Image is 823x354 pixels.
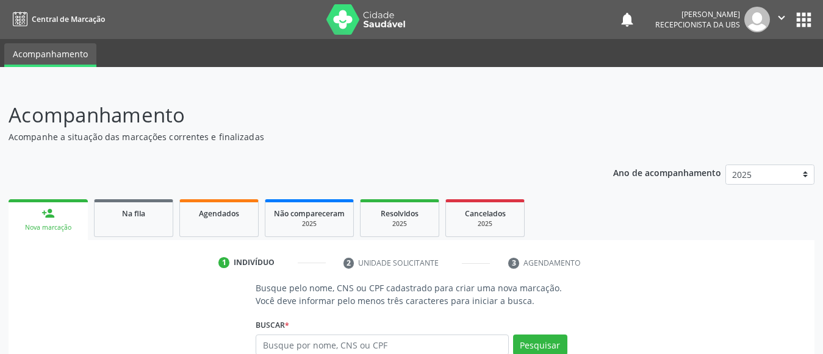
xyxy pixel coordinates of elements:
img: img [744,7,770,32]
button: apps [793,9,814,30]
label: Buscar [256,316,289,335]
span: Agendados [199,208,239,219]
div: Nova marcação [17,223,79,232]
p: Ano de acompanhamento [613,165,721,180]
span: Na fila [122,208,145,219]
div: person_add [41,207,55,220]
div: 2025 [455,219,516,228]
span: Cancelados [465,208,506,219]
span: Recepcionista da UBS [655,19,740,30]
div: 1 [218,257,229,268]
button:  [770,7,793,32]
div: 2025 [274,219,345,228]
span: Resolvidos [381,208,419,219]
button: notifications [619,11,636,28]
p: Busque pelo nome, CNS ou CPF cadastrado para criar uma nova marcação. Você deve informar pelo men... [256,281,567,307]
a: Central de Marcação [9,9,105,29]
p: Acompanhe a situação das marcações correntes e finalizadas [9,130,573,143]
p: Acompanhamento [9,100,573,130]
span: Não compareceram [274,208,345,219]
div: [PERSON_NAME] [655,9,740,19]
div: Indivíduo [234,257,275,268]
a: Acompanhamento [4,43,96,67]
i:  [775,11,788,24]
span: Central de Marcação [32,14,105,24]
div: 2025 [369,219,430,228]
